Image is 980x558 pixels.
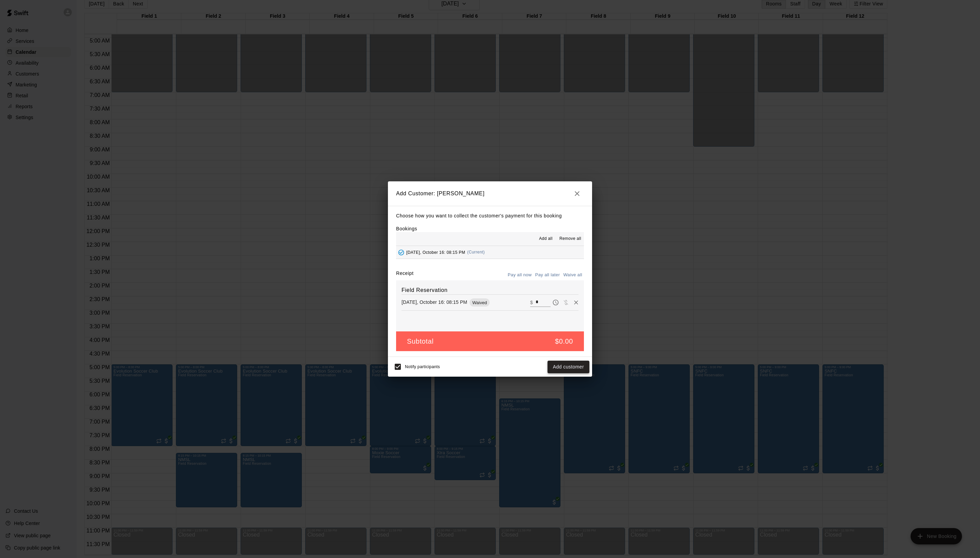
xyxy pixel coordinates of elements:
span: Waived [470,300,490,305]
p: [DATE], October 16: 08:15 PM [402,299,467,306]
label: Bookings [396,226,417,231]
h6: Field Reservation [402,286,578,295]
span: Waive payment [561,299,571,305]
span: Remove all [559,235,581,242]
button: Add all [535,233,557,244]
button: Pay all now [506,270,534,280]
button: Add customer [548,361,589,373]
button: Waive all [561,270,584,280]
button: Added - Collect Payment [396,247,406,258]
p: $ [530,299,533,306]
button: Remove all [557,233,584,244]
span: Pay later [551,299,561,305]
button: Pay all later [534,270,562,280]
button: Remove [571,297,581,308]
h2: Add Customer: [PERSON_NAME] [388,181,592,206]
h5: $0.00 [555,337,573,346]
span: Notify participants [405,365,440,370]
span: (Current) [467,250,485,255]
span: Add all [539,235,553,242]
label: Receipt [396,270,413,280]
button: Added - Collect Payment[DATE], October 16: 08:15 PM(Current) [396,246,584,259]
span: [DATE], October 16: 08:15 PM [406,250,465,255]
p: Choose how you want to collect the customer's payment for this booking [396,212,584,220]
h5: Subtotal [407,337,434,346]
